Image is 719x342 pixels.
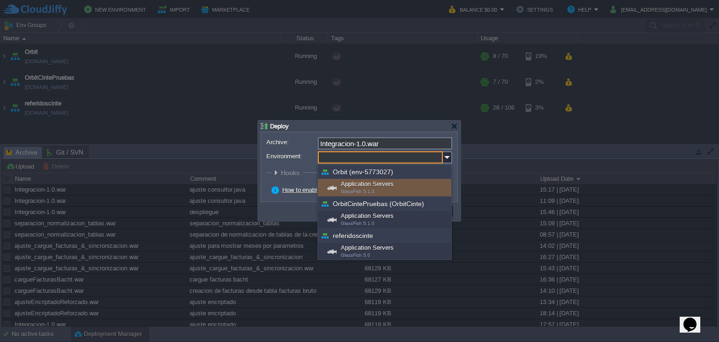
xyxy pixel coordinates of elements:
span: GlassFish 5.1.0 [341,189,374,194]
a: How to enable zero-downtime deployment [282,186,395,193]
div: OrbitCintePruebas (OrbitCinte) [318,197,451,211]
iframe: chat widget [680,305,710,333]
span: GlassFish 5.1.0 [341,221,374,226]
label: Environment: [266,151,317,161]
div: Application Servers [318,211,451,229]
span: Hooks [281,169,302,177]
span: Deploy [270,123,289,130]
span: GlassFish 5.0 [341,253,370,258]
div: Application Servers [318,179,451,197]
div: Orbit (env-5773027) [318,165,451,179]
label: Archive: [266,137,317,147]
div: referidoscinte [318,229,451,243]
div: Application Servers [318,243,451,260]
